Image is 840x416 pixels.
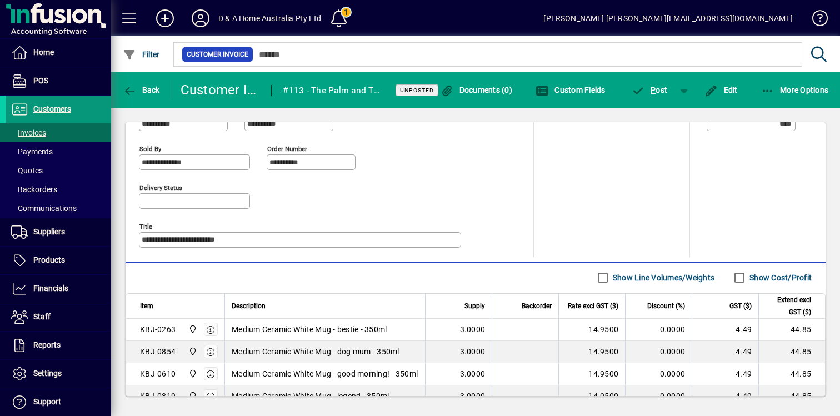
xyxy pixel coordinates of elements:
div: 14.9500 [566,324,618,335]
span: Medium Ceramic White Mug - dog mum - 350ml [232,346,399,357]
span: Item [140,300,153,312]
td: 44.85 [758,319,825,341]
button: Documents (0) [437,80,515,100]
span: Backorder [522,300,552,312]
span: Staff [33,312,51,321]
a: Settings [6,360,111,388]
span: Medium Ceramic White Mug - bestie - 350ml [232,324,387,335]
span: Home [33,48,54,57]
td: 0.0000 [625,385,692,408]
div: D & A Home Australia Pty Ltd [218,9,321,27]
td: 4.49 [692,363,758,385]
a: Suppliers [6,218,111,246]
a: Backorders [6,180,111,199]
span: Discount (%) [647,300,685,312]
button: Profile [183,8,218,28]
span: ost [632,86,668,94]
span: Filter [123,50,160,59]
a: POS [6,67,111,95]
span: More Options [761,86,829,94]
span: Suppliers [33,227,65,236]
span: Communications [11,204,77,213]
label: Show Line Volumes/Weights [611,272,714,283]
span: Documents (0) [440,86,512,94]
span: 3.0000 [460,346,486,357]
a: Support [6,388,111,416]
div: 14.9500 [566,390,618,402]
div: 14.9500 [566,346,618,357]
td: 4.49 [692,319,758,341]
a: Invoices [6,123,111,142]
td: 4.49 [692,341,758,363]
span: Extend excl GST ($) [766,294,811,318]
span: Support [33,397,61,406]
div: KBJ-0854 [140,346,176,357]
mat-label: Sold by [139,144,161,152]
button: Filter [120,44,163,64]
span: P [651,86,656,94]
label: Show Cost/Profit [747,272,812,283]
app-page-header-button: Back [111,80,172,100]
a: Communications [6,199,111,218]
span: Products [33,255,65,264]
mat-label: Order number [267,144,307,152]
td: 44.85 [758,341,825,363]
a: Payments [6,142,111,161]
a: Reports [6,332,111,359]
span: Settings [33,369,62,378]
div: KBJ-0610 [140,368,176,379]
span: Custom Fields [536,86,606,94]
mat-label: Title [139,222,152,230]
span: D & A Home Australia Pty Ltd [186,323,198,335]
span: Rate excl GST ($) [568,300,618,312]
span: 3.0000 [460,324,486,335]
span: Back [123,86,160,94]
span: Reports [33,340,61,349]
button: Add [147,8,183,28]
span: Medium Ceramic White Mug - good morning! - 350ml [232,368,418,379]
span: Customer Invoice [187,49,248,60]
a: Staff [6,303,111,331]
span: GST ($) [729,300,752,312]
button: Post [626,80,673,100]
td: 0.0000 [625,319,692,341]
td: 44.85 [758,363,825,385]
div: KBJ-0819 [140,390,176,402]
span: Financials [33,284,68,293]
div: Customer Invoice [181,81,261,99]
span: Medium Ceramic White Mug - legend - 350ml [232,390,389,402]
span: Edit [704,86,738,94]
span: Customers [33,104,71,113]
a: Knowledge Base [804,2,826,38]
span: Payments [11,147,53,156]
span: D & A Home Australia Pty Ltd [186,345,198,358]
span: D & A Home Australia Pty Ltd [186,390,198,402]
div: #113 - The Palm and The Polka Dot [283,82,382,99]
span: D & A Home Australia Pty Ltd [186,368,198,380]
button: Edit [702,80,741,100]
a: Home [6,39,111,67]
span: Quotes [11,166,43,175]
button: Back [120,80,163,100]
span: Description [232,300,266,312]
span: Supply [464,300,485,312]
td: 0.0000 [625,341,692,363]
span: POS [33,76,48,85]
span: Backorders [11,185,57,194]
span: Unposted [400,87,434,94]
div: [PERSON_NAME] [PERSON_NAME][EMAIL_ADDRESS][DOMAIN_NAME] [543,9,793,27]
button: Custom Fields [533,80,608,100]
td: 0.0000 [625,363,692,385]
a: Products [6,247,111,274]
td: 44.85 [758,385,825,408]
div: 14.9500 [566,368,618,379]
a: Quotes [6,161,111,180]
div: KBJ-0263 [140,324,176,335]
td: 4.49 [692,385,758,408]
a: Financials [6,275,111,303]
span: 3.0000 [460,390,486,402]
span: 3.0000 [460,368,486,379]
span: Invoices [11,128,46,137]
button: More Options [758,80,832,100]
mat-label: Delivery status [139,183,182,191]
